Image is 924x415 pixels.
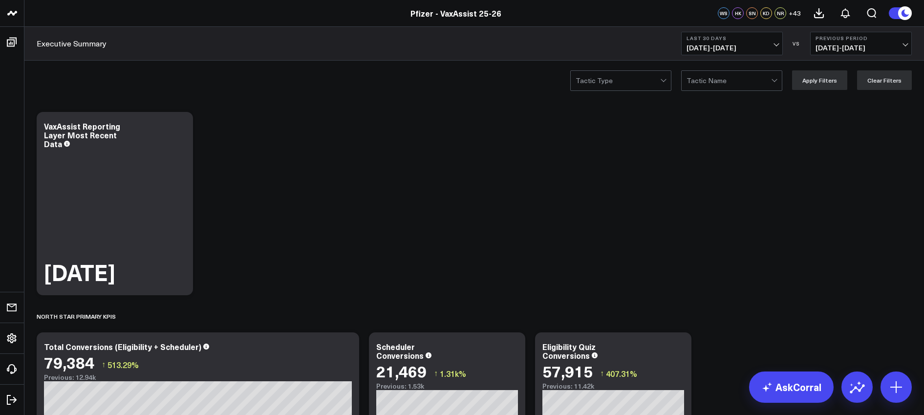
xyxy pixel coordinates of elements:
div: Previous: 12.94k [44,373,352,381]
div: VS [788,41,805,46]
div: Eligibility Quiz Conversions [542,341,596,361]
div: Scheduler Conversions [376,341,424,361]
span: [DATE] - [DATE] [816,44,906,52]
div: 21,469 [376,362,427,380]
button: Apply Filters [792,70,847,90]
b: Previous Period [816,35,906,41]
div: [DATE] [44,261,115,283]
button: +43 [789,7,801,19]
div: 79,384 [44,353,94,371]
div: Previous: 11.42k [542,382,684,390]
a: Pfizer - VaxAssist 25-26 [410,8,501,19]
div: 57,915 [542,362,593,380]
div: VaxAssist Reporting Layer Most Recent Data [44,121,120,149]
div: Previous: 1.53k [376,382,518,390]
span: 407.31% [606,368,637,379]
button: Last 30 Days[DATE]-[DATE] [681,32,783,55]
span: [DATE] - [DATE] [687,44,777,52]
a: Executive Summary [37,38,107,49]
div: HK [732,7,744,19]
span: ↑ [102,358,106,371]
span: ↑ [600,367,604,380]
span: 513.29% [107,359,139,370]
button: Clear Filters [857,70,912,90]
b: Last 30 Days [687,35,777,41]
div: SN [746,7,758,19]
button: Previous Period[DATE]-[DATE] [810,32,912,55]
a: AskCorral [749,371,834,403]
div: North Star Primary KPIs [37,305,116,328]
span: + 43 [789,10,801,17]
div: Total Conversions (Eligibility + Scheduler) [44,341,201,352]
div: NR [774,7,786,19]
div: KD [760,7,772,19]
span: 1.31k% [440,368,466,379]
span: ↑ [434,367,438,380]
div: WS [718,7,730,19]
